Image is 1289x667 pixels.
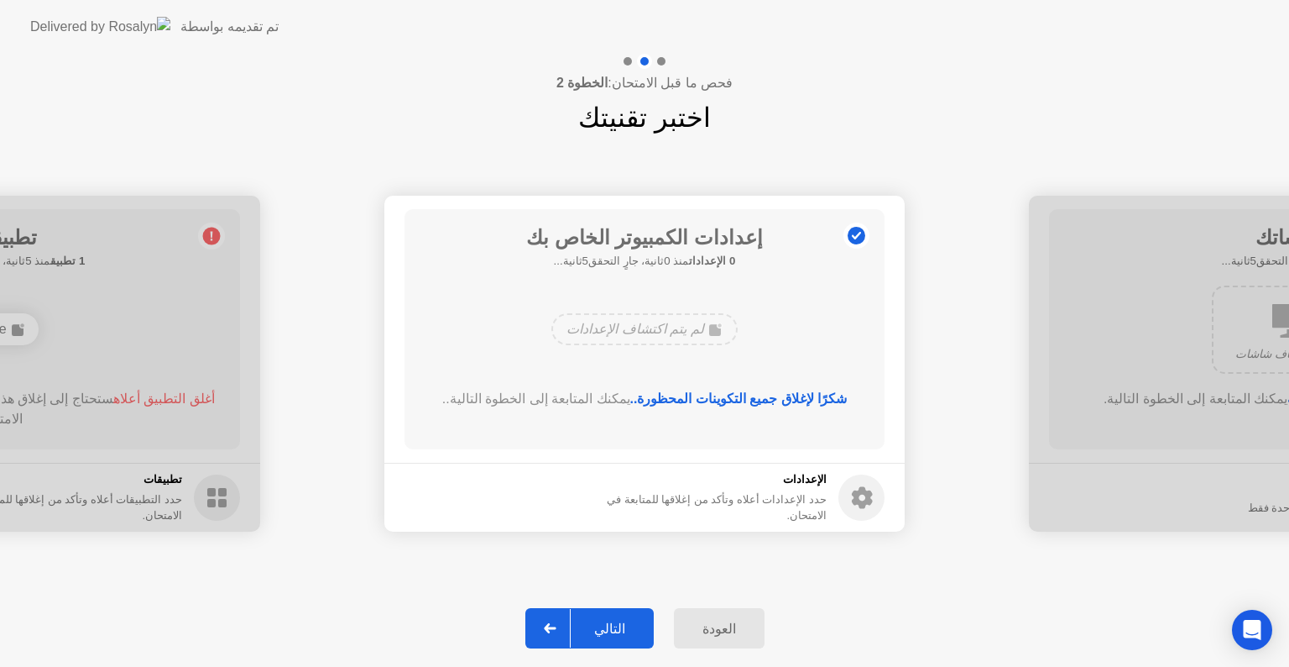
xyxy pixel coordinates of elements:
[578,97,711,138] h1: اختبر تقنيتك
[571,621,649,637] div: التالي
[556,73,733,93] h4: فحص ما قبل الامتحان:
[556,76,608,90] b: الخطوة 2
[526,253,763,270] h5: منذ 0ثانية، جارٍ التحقق5ثانية...
[526,223,763,253] h1: إعدادات الكمبيوتر الخاص بك
[679,621,759,637] div: العودة
[630,391,848,406] b: شكرًا لإغلاق جميع التكوينات المحظورة..
[525,608,654,649] button: التالي
[572,471,827,488] h5: الإعدادات
[551,313,737,345] div: لم يتم اكتشاف الإعدادات
[689,255,735,267] b: 0 الإعدادات
[572,491,827,523] div: حدد الإعدادات أعلاه وتأكد من إغلاقها للمتابعة في الامتحان.
[1232,610,1272,650] div: Open Intercom Messenger
[180,17,279,37] div: تم تقديمه بواسطة
[429,389,861,409] div: يمكنك المتابعة إلى الخطوة التالية..
[30,17,170,36] img: Delivered by Rosalyn
[674,608,765,649] button: العودة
